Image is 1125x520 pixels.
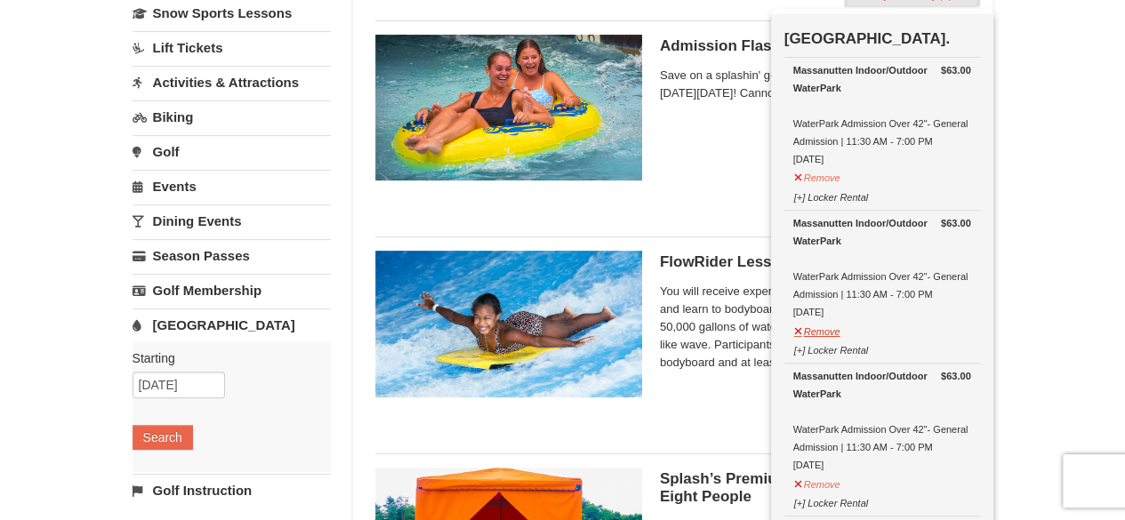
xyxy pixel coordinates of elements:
button: Remove [793,471,841,493]
label: Starting [133,349,317,367]
button: [+] Locker Rental [793,490,869,512]
a: Events [133,170,331,203]
strong: $63.00 [941,214,971,232]
strong: [GEOGRAPHIC_DATA]. [784,30,950,47]
a: Lift Tickets [133,31,331,64]
div: WaterPark Admission Over 42"- General Admission | 11:30 AM - 7:00 PM [DATE] [793,61,971,168]
a: [GEOGRAPHIC_DATA] [133,308,331,341]
div: WaterPark Admission Over 42"- General Admission | 11:30 AM - 7:00 PM [DATE] [793,214,971,321]
a: Golf Membership [133,274,331,307]
div: Massanutten Indoor/Outdoor WaterPark [793,61,971,97]
button: Search [133,425,193,450]
button: [+] Locker Rental [793,184,869,206]
a: Golf Instruction [133,474,331,507]
div: WaterPark Admission Over 42"- General Admission | 11:30 AM - 7:00 PM [DATE] [793,367,971,474]
span: You will receive expert training from a WaterPark Flow Pro and learn to bodyboard or surf on the ... [660,283,971,372]
h5: Admission Flash Sale – Just $30! [660,37,971,55]
strong: $63.00 [941,367,971,385]
button: Remove [793,164,841,187]
a: Dining Events [133,204,331,237]
a: Activities & Attractions [133,66,331,99]
button: [+] Locker Rental [793,337,869,359]
h5: Splash’s Premium Outdoor Cabana | Up to Eight People [660,470,971,506]
button: Remove [793,318,841,340]
h5: FlowRider Lesson | 9:45 - 11:15 AM [660,253,971,271]
a: Season Passes [133,239,331,272]
span: Save on a splashin' good time at Massanutten WaterPark [DATE][DATE]! Cannot be combined with any ... [660,67,971,102]
div: Massanutten Indoor/Outdoor WaterPark [793,367,971,403]
a: Golf [133,135,331,168]
strong: $63.00 [941,61,971,79]
div: Massanutten Indoor/Outdoor WaterPark [793,214,971,250]
a: Biking [133,100,331,133]
img: 6619917-216-363963c7.jpg [375,251,642,396]
img: 6619917-1618-f229f8f2.jpg [375,35,642,180]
